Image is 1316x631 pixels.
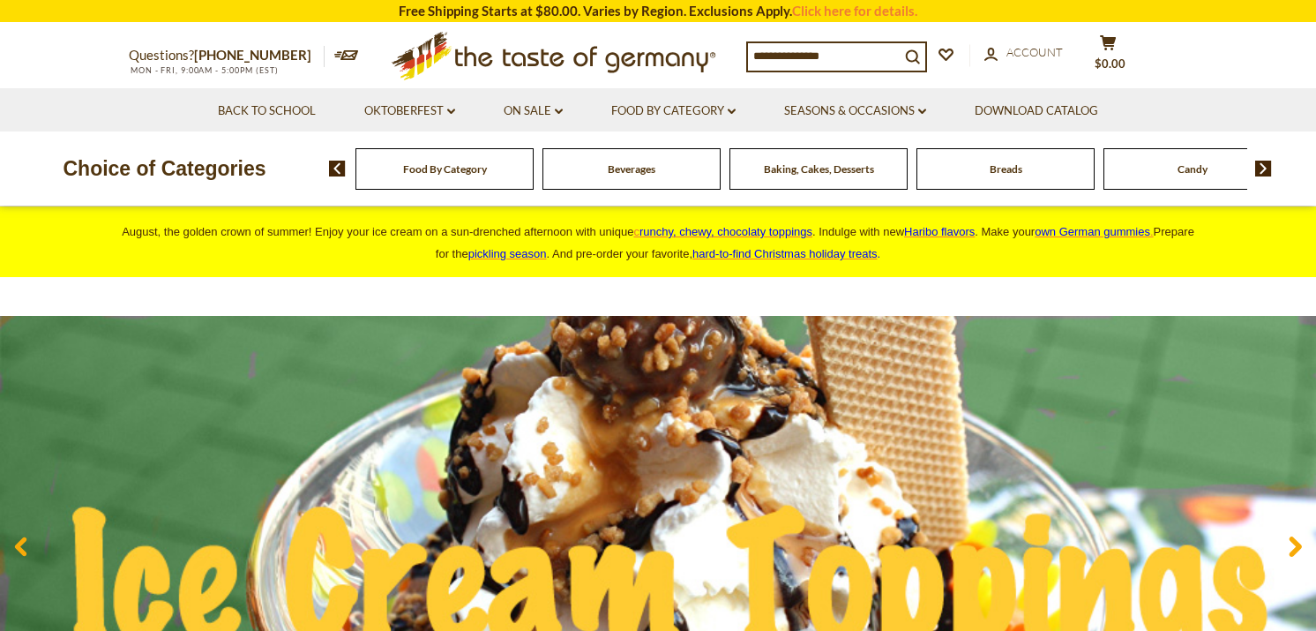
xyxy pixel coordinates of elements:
[692,247,880,260] span: .
[403,162,487,176] a: Food By Category
[904,225,975,238] a: Haribo flavors
[792,3,917,19] a: Click here for details.
[990,162,1022,176] a: Breads
[1006,45,1063,59] span: Account
[1095,56,1125,71] span: $0.00
[611,101,736,121] a: Food By Category
[218,101,316,121] a: Back to School
[504,101,563,121] a: On Sale
[1035,225,1153,238] a: own German gummies.
[784,101,926,121] a: Seasons & Occasions
[129,65,279,75] span: MON - FRI, 9:00AM - 5:00PM (EST)
[468,247,547,260] a: pickling season
[129,44,325,67] p: Questions?
[194,47,311,63] a: [PHONE_NUMBER]
[975,101,1098,121] a: Download Catalog
[1255,161,1272,177] img: next arrow
[692,247,878,260] a: hard-to-find Christmas holiday treats
[639,225,812,238] span: runchy, chewy, chocolaty toppings
[1178,162,1208,176] a: Candy
[364,101,455,121] a: Oktoberfest
[329,161,346,177] img: previous arrow
[984,43,1063,63] a: Account
[633,225,812,238] a: crunchy, chewy, chocolaty toppings
[122,225,1194,260] span: August, the golden crown of summer! Enjoy your ice cream on a sun-drenched afternoon with unique ...
[1081,34,1134,79] button: $0.00
[1035,225,1150,238] span: own German gummies
[608,162,655,176] a: Beverages
[764,162,874,176] a: Baking, Cakes, Desserts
